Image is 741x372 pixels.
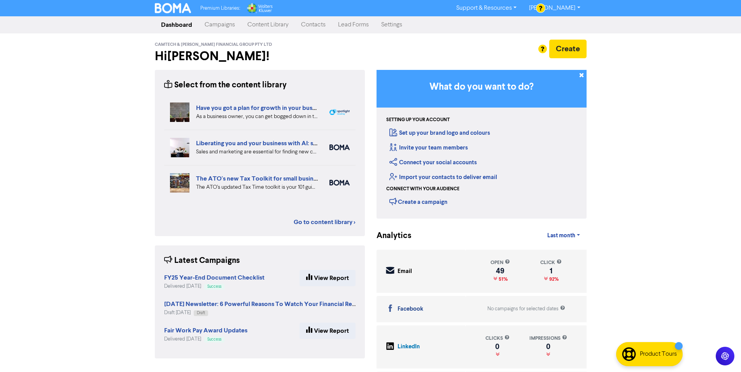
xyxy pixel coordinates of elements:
[388,82,575,93] h3: What do you want to do?
[377,230,402,242] div: Analytics
[386,186,459,193] div: Connect with your audience
[386,116,450,123] div: Setting up your account
[155,49,365,64] h2: Hi [PERSON_NAME] !
[300,270,356,286] a: View Report
[540,268,562,274] div: 1
[377,70,587,219] div: Getting Started in BOMA
[164,328,247,334] a: Fair Work Pay Award Updates
[329,109,350,115] img: spotlight
[549,40,587,58] button: Create
[398,267,412,276] div: Email
[246,3,273,13] img: Wolters Kluwer
[300,323,356,339] a: View Report
[164,335,247,343] div: Delivered [DATE]
[198,17,241,33] a: Campaigns
[196,175,345,183] a: The ATO's new Tax Toolkit for small business owners
[523,2,586,14] a: [PERSON_NAME]
[200,6,240,11] span: Premium Libraries:
[529,335,567,342] div: impressions
[398,305,423,314] div: Facebook
[155,17,198,33] a: Dashboard
[164,79,287,91] div: Select from the content library
[164,300,367,308] strong: [DATE] Newsletter: 6 Powerful Reasons To Watch Your Financial Reports
[164,283,265,290] div: Delivered [DATE]
[329,144,350,150] img: boma
[207,337,221,341] span: Success
[497,276,508,282] span: 51%
[547,232,575,239] span: Last month
[450,2,523,14] a: Support & Resources
[155,3,191,13] img: BOMA Logo
[540,259,562,266] div: click
[485,335,510,342] div: clicks
[389,129,490,137] a: Set up your brand logo and colours
[196,148,318,156] div: Sales and marketing are essential for finding new customers but eat into your business time. We e...
[389,196,447,207] div: Create a campaign
[485,344,510,350] div: 0
[164,309,356,316] div: Draft [DATE]
[164,327,247,334] strong: Fair Work Pay Award Updates
[164,255,240,267] div: Latest Campaigns
[548,276,559,282] span: 92%
[164,275,265,281] a: FY25 Year-End Document Checklist
[241,17,295,33] a: Content Library
[332,17,375,33] a: Lead Forms
[295,17,332,33] a: Contacts
[375,17,408,33] a: Settings
[702,335,741,372] iframe: Chat Widget
[196,183,318,191] div: The ATO’s updated Tax Time toolkit is your 101 guide to business taxes. We’ve summarised the key ...
[196,113,318,121] div: As a business owner, you can get bogged down in the demands of day-to-day business. We can help b...
[155,42,272,47] span: Camtech & [PERSON_NAME] Financial Group Pty Ltd
[490,259,510,266] div: open
[529,344,567,350] div: 0
[541,228,586,243] a: Last month
[164,301,367,308] a: [DATE] Newsletter: 6 Powerful Reasons To Watch Your Financial Reports
[329,180,350,186] img: boma
[389,174,497,181] a: Import your contacts to deliver email
[389,144,468,151] a: Invite your team members
[389,159,477,166] a: Connect your social accounts
[196,104,329,112] a: Have you got a plan for growth in your business?
[487,305,565,313] div: No campaigns for selected dates
[164,274,265,282] strong: FY25 Year-End Document Checklist
[197,311,205,315] span: Draft
[294,217,356,227] a: Go to content library >
[207,285,221,289] span: Success
[398,342,420,351] div: LinkedIn
[196,139,365,147] a: Liberating you and your business with AI: sales and marketing
[490,268,510,274] div: 49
